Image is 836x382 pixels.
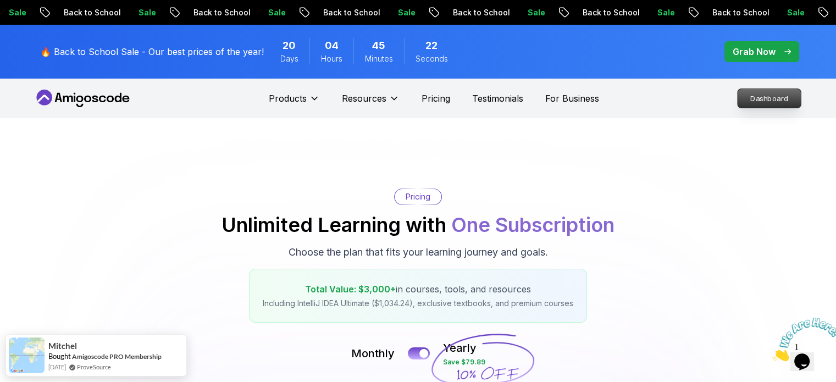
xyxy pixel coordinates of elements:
p: Monthly [351,346,395,361]
span: Mitchel [48,341,77,351]
p: Back to School [701,7,776,18]
span: Bought [48,352,71,361]
a: Testimonials [472,92,523,105]
button: Products [269,92,320,114]
p: Back to School [572,7,646,18]
span: 45 Minutes [372,38,385,53]
iframe: chat widget [768,313,836,366]
span: Days [280,53,298,64]
span: 4 Hours [325,38,339,53]
p: in courses, tools, and resources [263,283,573,296]
span: [DATE] [48,362,66,372]
p: Resources [342,92,386,105]
p: Back to School [312,7,387,18]
p: Dashboard [738,89,801,108]
p: Sale [387,7,422,18]
span: 22 Seconds [425,38,438,53]
button: Resources [342,92,400,114]
span: Seconds [416,53,448,64]
p: Sale [776,7,811,18]
img: provesource social proof notification image [9,337,45,373]
a: For Business [545,92,599,105]
p: Sale [517,7,552,18]
h2: Unlimited Learning with [222,214,614,236]
p: 🔥 Back to School Sale - Our best prices of the year! [40,45,264,58]
p: Back to School [53,7,128,18]
span: Hours [321,53,342,64]
p: Choose the plan that fits your learning journey and goals. [289,245,548,260]
span: Minutes [365,53,393,64]
img: Chat attention grabber [4,4,73,48]
span: 20 Days [283,38,296,53]
p: Products [269,92,307,105]
a: Pricing [422,92,450,105]
p: Sale [128,7,163,18]
a: Amigoscode PRO Membership [72,352,162,361]
a: ProveSource [77,362,111,372]
span: 1 [4,4,9,14]
p: Sale [257,7,292,18]
p: Back to School [442,7,517,18]
p: Grab Now [733,45,776,58]
p: Pricing [406,191,430,202]
span: Total Value: $3,000+ [305,284,396,295]
p: Sale [646,7,682,18]
p: Back to School [182,7,257,18]
a: Dashboard [737,88,801,108]
p: Including IntelliJ IDEA Ultimate ($1,034.24), exclusive textbooks, and premium courses [263,298,573,309]
span: One Subscription [451,213,614,237]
